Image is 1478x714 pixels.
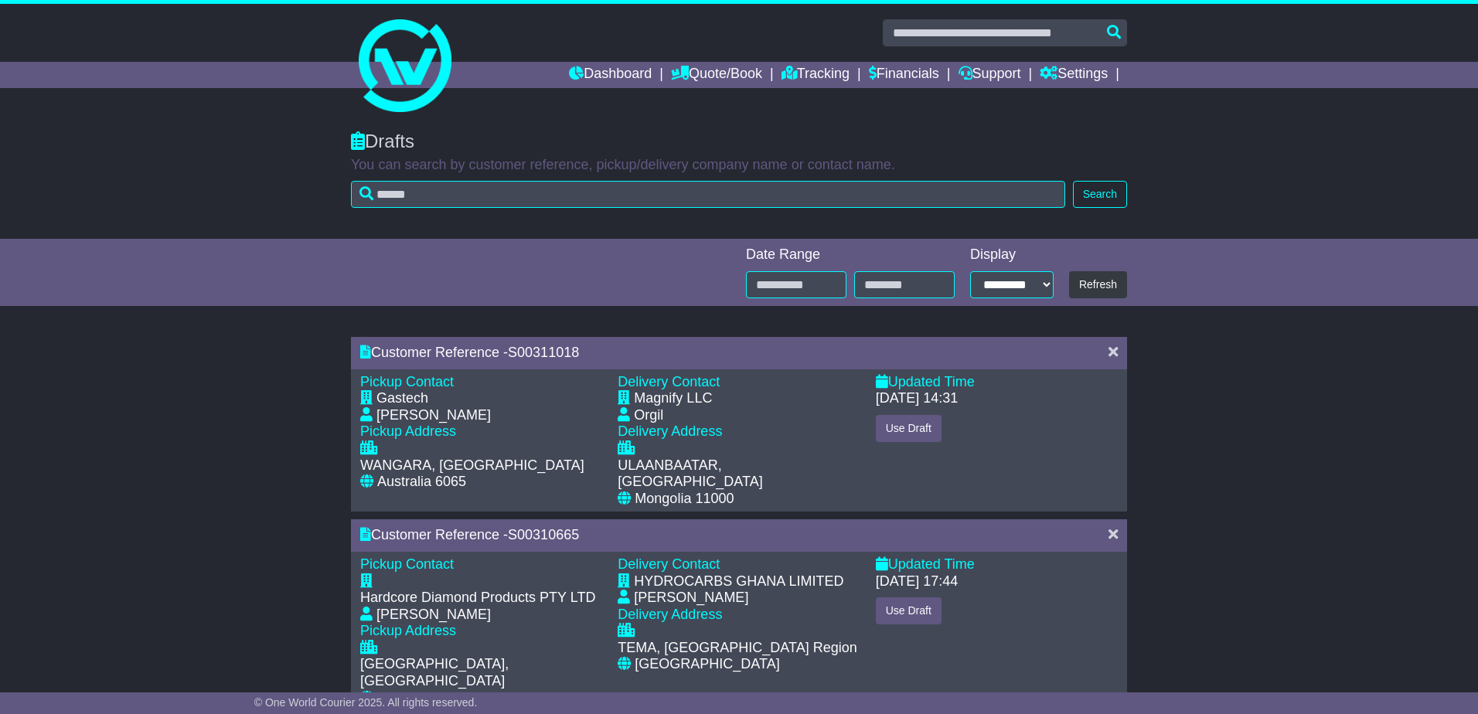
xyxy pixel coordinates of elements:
span: Delivery Contact [618,374,720,389]
div: [PERSON_NAME] [376,407,491,424]
div: Customer Reference - [360,345,1093,362]
span: Delivery Address [618,607,722,622]
a: Tracking [782,62,850,88]
span: © One World Courier 2025. All rights reserved. [254,696,478,709]
p: You can search by customer reference, pickup/delivery company name or contact name. [351,157,1127,174]
div: Drafts [351,131,1127,153]
div: Updated Time [876,556,1118,573]
button: Search [1073,181,1127,208]
div: Gastech [376,390,428,407]
div: Date Range [746,246,955,263]
a: Dashboard [569,62,652,88]
div: Customer Reference - [360,527,1093,544]
div: [PERSON_NAME] [376,607,491,624]
span: Pickup Address [360,623,456,638]
div: Hardcore Diamond Products PTY LTD [360,590,595,607]
div: ULAANBAATAR, [GEOGRAPHIC_DATA] [618,457,860,491]
a: Financials [869,62,939,88]
div: Australia 6065 [377,474,466,491]
div: [PERSON_NAME] [634,590,748,607]
div: HYDROCARBS GHANA LIMITED [634,573,843,590]
div: [DATE] 14:31 [876,390,959,407]
a: Settings [1040,62,1108,88]
div: Orgil [634,407,663,424]
div: [GEOGRAPHIC_DATA] [635,656,779,673]
div: Mongolia 11000 [635,491,734,508]
span: Delivery Contact [618,556,720,572]
span: Pickup Contact [360,374,454,389]
button: Refresh [1069,271,1127,298]
span: Pickup Contact [360,556,454,572]
div: Australia 5039 [377,690,466,707]
span: S00311018 [508,345,579,360]
div: [DATE] 17:44 [876,573,959,590]
div: TEMA, [GEOGRAPHIC_DATA] Region [618,640,856,657]
span: Pickup Address [360,423,456,439]
div: Updated Time [876,374,1118,391]
a: Quote/Book [671,62,762,88]
button: Use Draft [876,597,942,624]
div: Display [970,246,1054,263]
a: Support [959,62,1021,88]
span: S00310665 [508,527,579,542]
button: Use Draft [876,415,942,442]
span: Delivery Address [618,423,722,439]
div: WANGARA, [GEOGRAPHIC_DATA] [360,457,584,474]
div: Magnify LLC [634,390,712,407]
div: [GEOGRAPHIC_DATA], [GEOGRAPHIC_DATA] [360,656,602,689]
